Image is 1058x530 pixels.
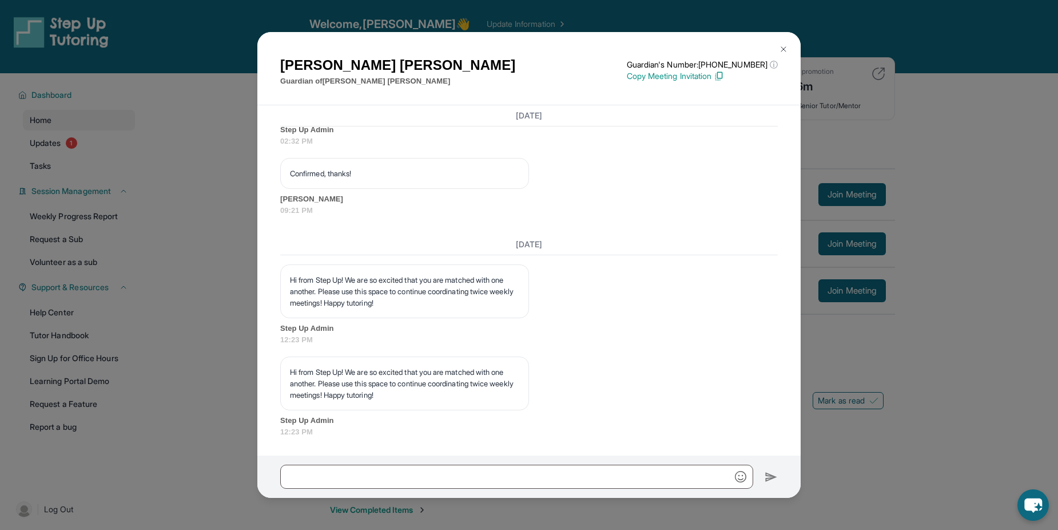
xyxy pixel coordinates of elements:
[627,59,778,70] p: Guardian's Number: [PHONE_NUMBER]
[770,59,778,70] span: ⓘ
[779,45,788,54] img: Close Icon
[1017,489,1049,521] button: chat-button
[735,471,746,482] img: Emoji
[290,274,519,308] p: Hi from Step Up! We are so excited that you are matched with one another. Please use this space t...
[290,168,519,179] p: Confirmed, thanks!
[280,334,778,346] span: 12:23 PM
[280,55,515,76] h1: [PERSON_NAME] [PERSON_NAME]
[280,110,778,121] h3: [DATE]
[765,470,778,484] img: Send icon
[280,415,778,426] span: Step Up Admin
[280,205,778,216] span: 09:21 PM
[290,366,519,401] p: Hi from Step Up! We are so excited that you are matched with one another. Please use this space t...
[627,70,778,82] p: Copy Meeting Invitation
[714,71,724,81] img: Copy Icon
[280,426,778,438] span: 12:23 PM
[280,239,778,250] h3: [DATE]
[280,124,778,136] span: Step Up Admin
[280,323,778,334] span: Step Up Admin
[280,136,778,147] span: 02:32 PM
[280,76,515,87] p: Guardian of [PERSON_NAME] [PERSON_NAME]
[280,193,778,205] span: [PERSON_NAME]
